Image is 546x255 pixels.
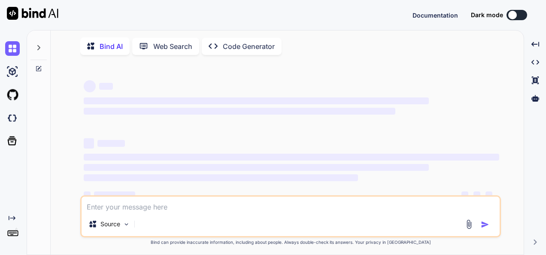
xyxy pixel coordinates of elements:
[464,219,474,229] img: attachment
[100,220,120,228] p: Source
[485,191,492,198] span: ‌
[97,140,125,147] span: ‌
[99,83,113,90] span: ‌
[84,191,91,198] span: ‌
[5,111,20,125] img: darkCloudIdeIcon
[471,11,503,19] span: Dark mode
[84,108,395,115] span: ‌
[94,191,135,198] span: ‌
[473,191,480,198] span: ‌
[223,41,275,52] p: Code Generator
[123,221,130,228] img: Pick Models
[84,164,428,171] span: ‌
[80,239,501,246] p: Bind can provide inaccurate information, including about people. Always double-check its answers....
[461,191,468,198] span: ‌
[84,97,428,104] span: ‌
[5,88,20,102] img: githubLight
[84,154,499,161] span: ‌
[84,138,94,149] span: ‌
[5,64,20,79] img: ai-studio
[84,80,96,92] span: ‌
[413,11,458,20] button: Documentation
[100,41,123,52] p: Bind AI
[84,174,358,181] span: ‌
[5,41,20,56] img: chat
[481,220,489,229] img: icon
[413,12,458,19] span: Documentation
[153,41,192,52] p: Web Search
[7,7,58,20] img: Bind AI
